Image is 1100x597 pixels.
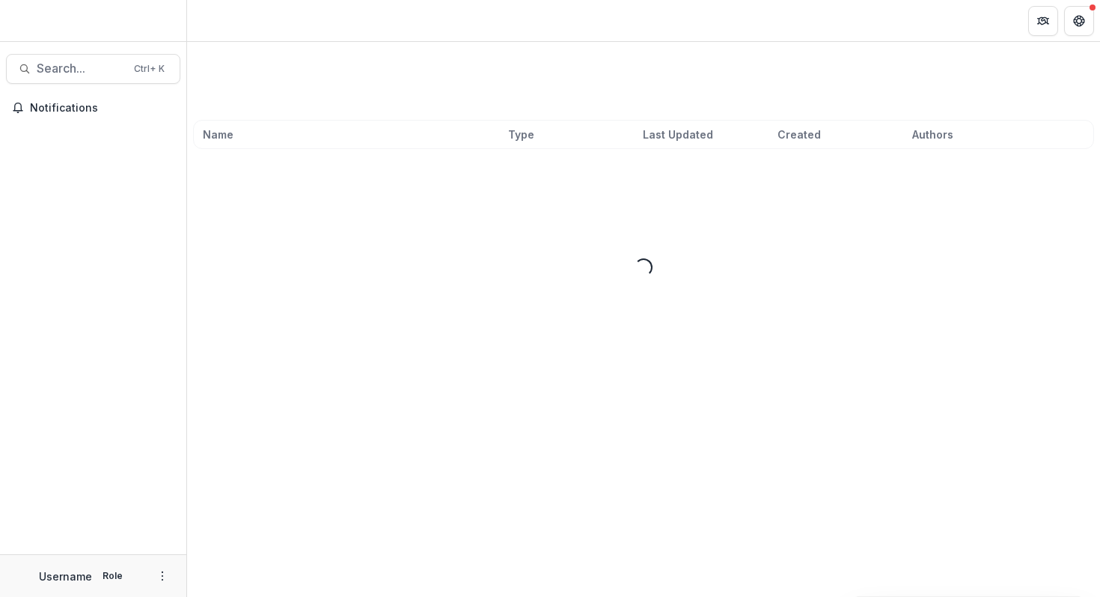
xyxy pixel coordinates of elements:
button: Partners [1028,6,1058,36]
span: Created [777,127,821,142]
span: Notifications [30,102,174,115]
button: Get Help [1064,6,1094,36]
span: Authors [912,127,953,142]
div: Ctrl + K [131,61,168,77]
span: Search... [37,61,125,76]
p: Role [98,569,127,583]
button: Notifications [6,96,180,120]
button: More [153,567,171,585]
span: Name [203,127,233,142]
span: Last Updated [643,127,713,142]
button: Search... [6,54,180,84]
p: Username [39,569,92,584]
span: Type [508,127,534,142]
